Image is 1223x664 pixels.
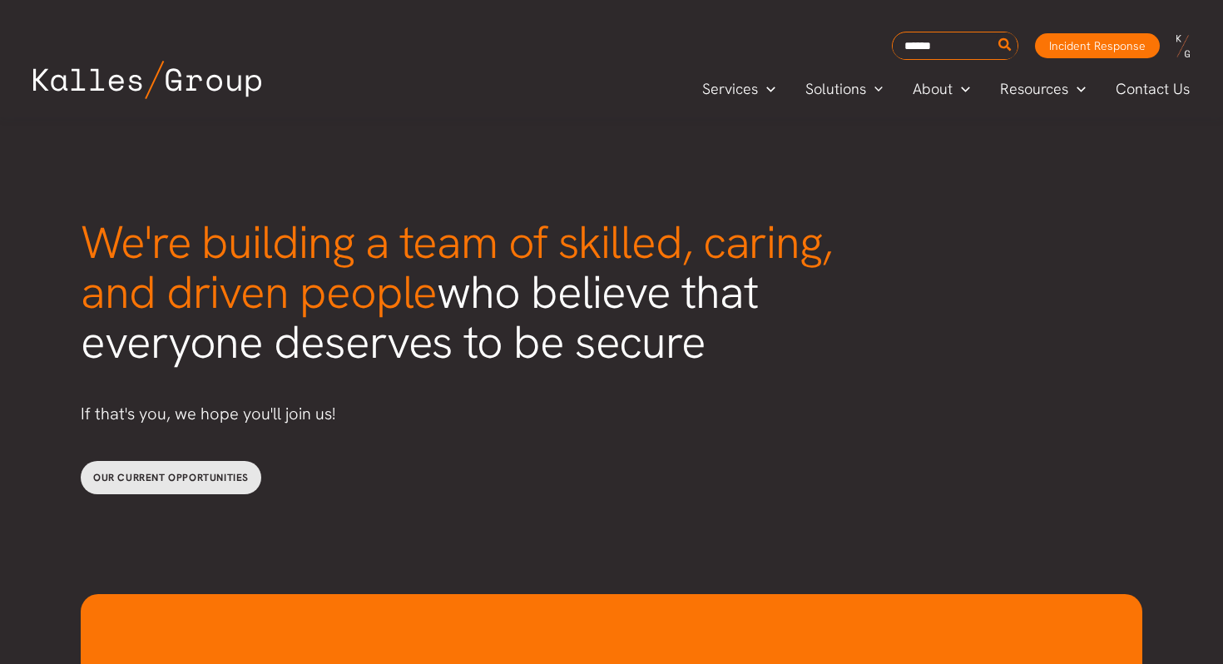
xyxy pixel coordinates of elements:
span: About [913,77,953,102]
span: who believe that everyone deserves to be secure [81,212,832,372]
p: If that's you, we hope you'll join us! [81,400,863,428]
span: Services [702,77,758,102]
a: Contact Us [1101,77,1206,102]
span: Contact Us [1116,77,1190,102]
a: AboutMenu Toggle [898,77,985,102]
span: Our current opportunities [93,471,249,484]
span: Menu Toggle [1068,77,1086,102]
nav: Primary Site Navigation [687,75,1206,102]
a: ServicesMenu Toggle [687,77,790,102]
span: Solutions [805,77,866,102]
span: Resources [1000,77,1068,102]
a: SolutionsMenu Toggle [790,77,899,102]
a: Incident Response [1035,33,1160,58]
span: Menu Toggle [953,77,970,102]
img: Kalles Group [33,61,261,99]
a: ResourcesMenu Toggle [985,77,1101,102]
a: Our current opportunities [81,461,261,494]
button: Search [995,32,1016,59]
span: Menu Toggle [866,77,884,102]
span: We're building a team of skilled, caring, and driven people [81,212,832,322]
span: Menu Toggle [758,77,775,102]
